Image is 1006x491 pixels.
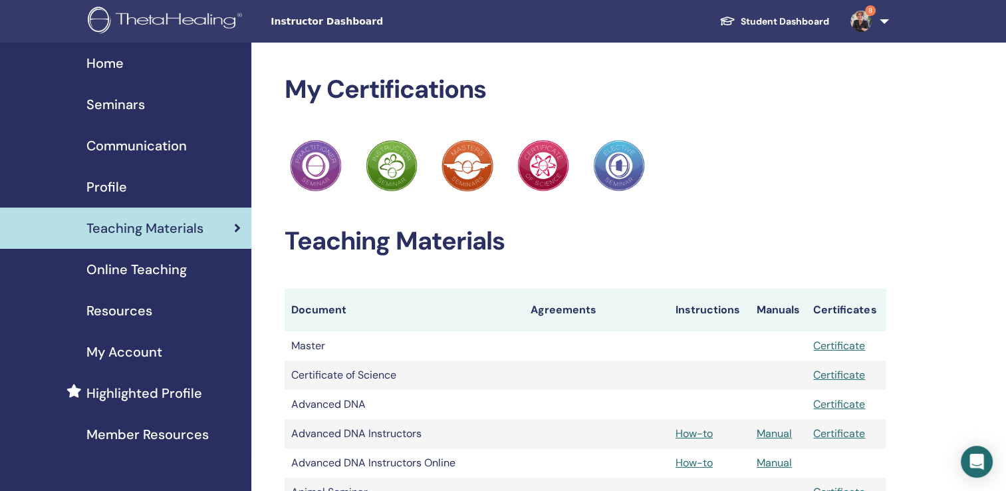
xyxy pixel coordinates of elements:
th: Agreements [524,289,669,331]
img: Practitioner [441,140,493,192]
a: Certificate [813,426,865,440]
h2: My Certifications [285,75,886,105]
td: Advanced DNA [285,390,524,419]
img: Practitioner [366,140,418,192]
span: 8 [865,5,876,16]
td: Advanced DNA Instructors [285,419,524,448]
th: Instructions [669,289,750,331]
a: How-to [676,456,713,470]
span: Teaching Materials [86,218,203,238]
span: Member Resources [86,424,209,444]
span: Profile [86,177,127,197]
img: graduation-cap-white.svg [719,15,735,27]
a: Certificate [813,397,865,411]
span: Seminars [86,94,145,114]
td: Certificate of Science [285,361,524,390]
span: Resources [86,301,152,321]
a: Manual [757,426,792,440]
td: Advanced DNA Instructors Online [285,448,524,478]
img: default.jpg [850,11,872,32]
th: Certificates [807,289,886,331]
div: Open Intercom Messenger [961,446,993,478]
span: Home [86,53,124,73]
img: Practitioner [593,140,645,192]
span: Online Teaching [86,259,187,279]
span: Communication [86,136,187,156]
img: logo.png [88,7,247,37]
img: Practitioner [517,140,569,192]
span: Instructor Dashboard [271,15,470,29]
a: Student Dashboard [709,9,840,34]
th: Manuals [750,289,807,331]
span: My Account [86,342,162,362]
span: Highlighted Profile [86,383,202,403]
th: Document [285,289,524,331]
a: How-to [676,426,713,440]
a: Manual [757,456,792,470]
a: Certificate [813,368,865,382]
td: Master [285,331,524,361]
h2: Teaching Materials [285,226,886,257]
a: Certificate [813,339,865,353]
img: Practitioner [290,140,342,192]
